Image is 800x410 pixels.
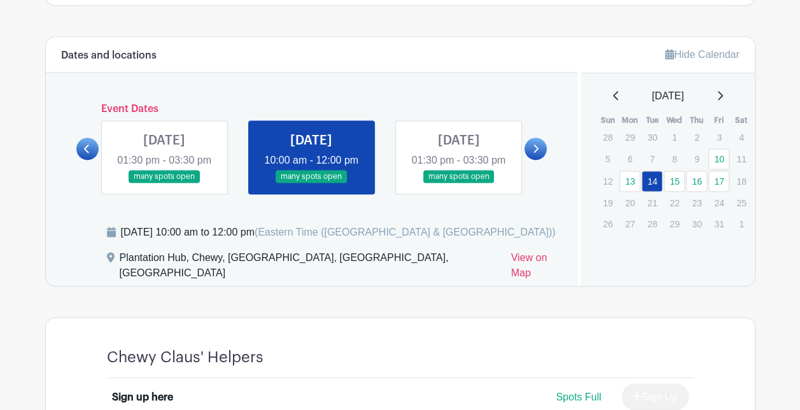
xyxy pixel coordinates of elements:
h6: Event Dates [99,103,525,115]
p: 5 [597,149,618,169]
p: 24 [708,193,729,213]
p: 25 [731,193,752,213]
p: 1 [731,214,752,234]
p: 4 [731,127,752,147]
a: Hide Calendar [665,49,739,60]
a: 15 [664,171,685,192]
h4: Chewy Claus' Helpers [107,348,263,367]
span: (Eastern Time ([GEOGRAPHIC_DATA] & [GEOGRAPHIC_DATA])) [255,227,556,237]
p: 2 [686,127,707,147]
a: 13 [619,171,640,192]
p: 22 [664,193,685,213]
th: Sun [596,114,619,127]
p: 11 [731,149,752,169]
a: 10 [708,148,729,169]
p: 28 [642,214,663,234]
div: Sign up here [112,389,173,404]
th: Sat [730,114,752,127]
a: 14 [642,171,663,192]
p: 27 [619,214,640,234]
p: 31 [708,214,729,234]
p: 8 [664,149,685,169]
p: 18 [731,171,752,191]
a: View on Map [511,250,562,286]
p: 12 [597,171,618,191]
div: [DATE] 10:00 am to 12:00 pm [121,225,556,240]
p: 19 [597,193,618,213]
h6: Dates and locations [61,50,157,62]
span: [DATE] [652,88,684,104]
th: Fri [708,114,730,127]
p: 26 [597,214,618,234]
p: 9 [686,149,707,169]
th: Mon [619,114,641,127]
p: 21 [642,193,663,213]
p: 3 [708,127,729,147]
th: Tue [641,114,663,127]
p: 28 [597,127,618,147]
div: Plantation Hub, Chewy, [GEOGRAPHIC_DATA], [GEOGRAPHIC_DATA], [GEOGRAPHIC_DATA] [120,250,501,286]
span: Spots Full [556,391,601,402]
a: 17 [708,171,729,192]
p: 1 [664,127,685,147]
th: Thu [685,114,708,127]
p: 29 [664,214,685,234]
p: 30 [642,127,663,147]
p: 20 [619,193,640,213]
p: 30 [686,214,707,234]
p: 6 [619,149,640,169]
p: 23 [686,193,707,213]
th: Wed [663,114,685,127]
a: 16 [686,171,707,192]
p: 7 [642,149,663,169]
p: 29 [619,127,640,147]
